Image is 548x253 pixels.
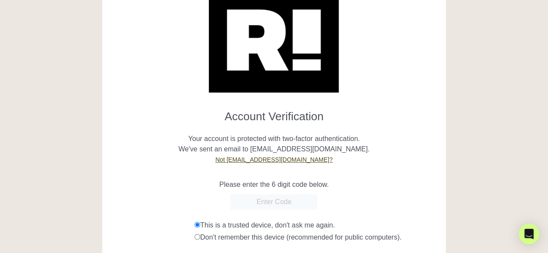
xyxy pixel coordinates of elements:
div: This is a trusted device, don't ask me again. [195,220,439,231]
a: Not [EMAIL_ADDRESS][DOMAIN_NAME]? [215,156,333,163]
h1: Account Verification [109,103,439,123]
div: Don't remember this device (recommended for public computers). [195,232,439,243]
input: Enter Code [230,194,317,210]
p: Your account is protected with two-factor authentication. We've sent an email to [EMAIL_ADDRESS][... [109,123,439,165]
div: Open Intercom Messenger [519,224,539,244]
p: Please enter the 6 digit code below. [109,179,439,190]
